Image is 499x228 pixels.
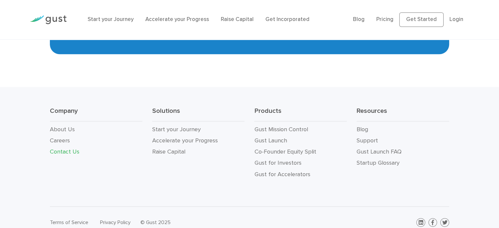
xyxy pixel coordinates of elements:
[265,16,309,23] a: Get Incorporated
[353,16,364,23] a: Blog
[50,219,88,225] a: Terms of Service
[254,137,287,144] a: Gust Launch
[254,171,310,178] a: Gust for Accelerators
[50,126,75,133] a: About Us
[254,159,301,166] a: Gust for Investors
[221,16,254,23] a: Raise Capital
[140,218,245,227] div: © Gust 2025
[100,219,131,225] a: Privacy Policy
[152,137,218,144] a: Accelerate your Progress
[254,126,308,133] a: Gust Mission Control
[254,148,316,155] a: Co-Founder Equity Split
[50,148,79,155] a: Contact Us
[399,12,444,27] a: Get Started
[50,137,70,144] a: Careers
[145,16,209,23] a: Accelerate your Progress
[357,137,378,144] a: Support
[357,148,402,155] a: Gust Launch FAQ
[152,126,201,133] a: Start your Journey
[30,15,67,24] img: Gust Logo
[376,16,393,23] a: Pricing
[88,16,134,23] a: Start your Journey
[357,107,449,121] h3: Resources
[449,16,463,23] a: Login
[152,107,245,121] h3: Solutions
[357,159,400,166] a: Startup Glossary
[254,107,347,121] h3: Products
[357,126,368,133] a: Blog
[50,107,142,121] h3: Company
[152,148,185,155] a: Raise Capital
